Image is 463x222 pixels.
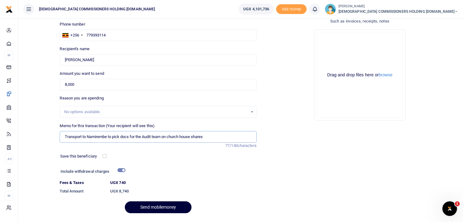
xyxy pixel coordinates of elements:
li: M [5,50,13,60]
input: Enter phone number [60,29,256,41]
span: [DEMOGRAPHIC_DATA] COMMISSIONERS HOLDING [DOMAIN_NAME] [338,9,458,14]
div: Drag and drop files here or [317,72,403,78]
a: UGX 4,101,736 [239,4,274,15]
a: logo-small logo-large logo-large [5,7,13,11]
span: Add money [276,4,307,14]
button: browse [379,73,392,77]
div: Uganda: +256 [60,30,84,41]
li: M [5,191,13,201]
label: Memo for this transaction (Your recipient will see this) [60,123,155,129]
label: Save this beneficiary [60,153,97,159]
a: profile-user [PERSON_NAME] [DEMOGRAPHIC_DATA] COMMISSIONERS HOLDING [DOMAIN_NAME] [325,4,458,15]
span: characters [238,143,257,148]
input: Loading name... [60,54,256,66]
label: Phone number [60,21,85,27]
span: [DEMOGRAPHIC_DATA] COMMISSIONERS HOLDING [DOMAIN_NAME] [37,6,157,12]
button: Send mobilemoney [125,201,191,213]
input: UGX [60,79,256,90]
span: 77/140 [225,143,238,148]
span: UGX 4,101,736 [243,6,269,12]
li: Wallet ballance [236,4,276,15]
div: No options available. [64,109,247,115]
h6: UGX 8,740 [110,189,257,194]
label: Reason you are spending [60,95,103,101]
span: 1 [455,201,460,206]
div: File Uploader [314,29,405,121]
div: +256 [70,32,79,38]
h6: Include withdrawal charges [61,169,123,174]
dt: Fees & Taxes [57,180,108,186]
h4: Such as invoices, receipts, notes [261,18,458,25]
a: Add money [276,6,307,11]
label: Recipient's name [60,46,89,52]
h6: Total Amount [60,189,105,194]
label: UGX 740 [110,180,126,186]
input: Enter extra information [60,131,256,143]
li: Ac [5,154,13,164]
iframe: Intercom live chat [442,201,457,216]
label: Amount you want to send [60,71,104,77]
img: profile-user [325,4,336,15]
img: logo-small [5,6,13,13]
li: Toup your wallet [276,4,307,14]
small: [PERSON_NAME] [338,4,458,9]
